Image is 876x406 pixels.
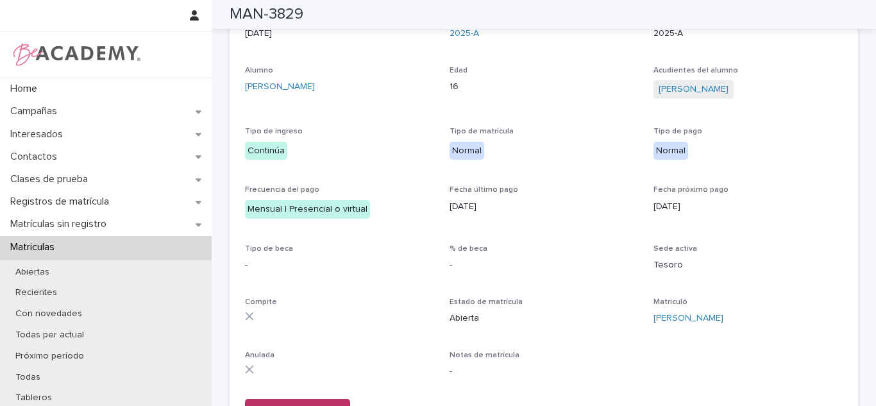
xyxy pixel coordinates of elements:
[450,200,639,214] p: [DATE]
[5,173,98,185] p: Clases de prueba
[245,142,287,160] div: Continúa
[245,258,434,272] p: -
[245,128,303,135] span: Tipo de ingreso
[653,186,729,194] span: Fecha próximo pago
[653,142,688,160] div: Normal
[245,186,319,194] span: Frecuencia del pago
[450,312,639,325] p: Abierta
[450,351,519,359] span: Notas de matrícula
[5,287,67,298] p: Recientes
[5,105,67,117] p: Campañas
[5,151,67,163] p: Contactos
[450,67,467,74] span: Edad
[245,67,273,74] span: Alumno
[5,241,65,253] p: Matriculas
[653,27,843,40] p: 2025-A
[450,128,514,135] span: Tipo de matrícula
[245,245,293,253] span: Tipo de beca
[245,80,315,94] a: [PERSON_NAME]
[653,67,738,74] span: Acudientes del alumno
[653,312,723,325] a: [PERSON_NAME]
[450,245,487,253] span: % de beca
[653,245,697,253] span: Sede activa
[450,80,639,94] p: 16
[5,309,92,319] p: Con novedades
[450,365,639,378] p: -
[653,258,843,272] p: Tesoro
[450,27,479,40] a: 2025-A
[245,298,277,306] span: Compite
[450,186,518,194] span: Fecha último pago
[5,128,73,140] p: Interesados
[5,393,62,403] p: Tableros
[5,351,94,362] p: Próximo período
[245,200,370,219] div: Mensual | Presencial o virtual
[230,5,303,24] h2: MAN-3829
[653,298,687,306] span: Matriculó
[450,258,639,272] p: -
[5,196,119,208] p: Registros de matrícula
[653,200,843,214] p: [DATE]
[653,128,702,135] span: Tipo de pago
[5,372,51,383] p: Todas
[5,330,94,341] p: Todas per actual
[450,298,523,306] span: Estado de matrícula
[5,267,60,278] p: Abiertas
[10,42,142,67] img: WPrjXfSUmiLcdUfaYY4Q
[245,27,434,40] p: [DATE]
[5,83,47,95] p: Home
[245,351,274,359] span: Anulada
[5,218,117,230] p: Matrículas sin registro
[450,142,484,160] div: Normal
[659,83,729,96] a: [PERSON_NAME]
